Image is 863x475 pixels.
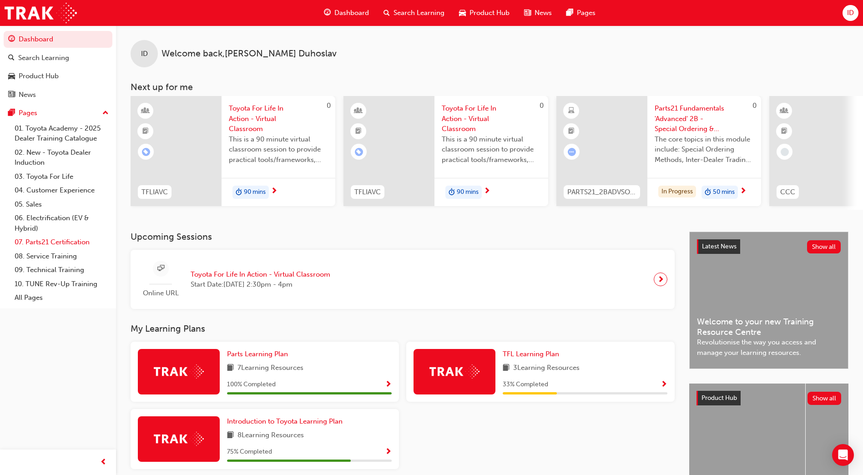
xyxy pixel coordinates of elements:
span: sessionType_ONLINE_URL-icon [157,263,164,274]
span: The core topics in this module include: Special Ordering Methods, Inter-Dealer Trading and Introd... [655,134,754,165]
a: 05. Sales [11,197,112,212]
span: guage-icon [8,35,15,44]
a: 02. New - Toyota Dealer Induction [11,146,112,170]
div: Open Intercom Messenger [832,444,854,466]
span: Revolutionise the way you access and manage your learning resources. [697,337,841,358]
button: Show all [807,392,842,405]
span: 90 mins [244,187,266,197]
span: learningRecordVerb_NONE-icon [781,148,789,156]
span: Toyota For Life In Action - Virtual Classroom [442,103,541,134]
span: Product Hub [469,8,510,18]
h3: Upcoming Sessions [131,232,675,242]
span: booktick-icon [568,126,575,137]
a: news-iconNews [517,4,559,22]
span: PARTS21_2BADVSO_0522_EL [567,187,636,197]
a: 06. Electrification (EV & Hybrid) [11,211,112,235]
span: news-icon [8,91,15,99]
span: duration-icon [705,187,711,198]
a: Online URLToyota For Life In Action - Virtual ClassroomStart Date:[DATE] 2:30pm - 4pm [138,257,667,302]
span: Parts21 Fundamentals 'Advanced' 2B - Special Ordering & Heijunka [655,103,754,134]
span: Start Date: [DATE] 2:30pm - 4pm [191,279,330,290]
a: Latest NewsShow all [697,239,841,254]
span: learningRecordVerb_ATTEMPT-icon [568,148,576,156]
span: ID [847,8,854,18]
span: duration-icon [449,187,455,198]
span: 100 % Completed [227,379,276,390]
span: booktick-icon [781,126,787,137]
span: 33 % Completed [503,379,548,390]
button: Show Progress [661,379,667,390]
span: TFLIAVC [141,187,168,197]
span: Toyota For Life In Action - Virtual Classroom [191,269,330,280]
div: Pages [19,108,37,118]
a: 08. Service Training [11,249,112,263]
span: 75 % Completed [227,447,272,457]
span: booktick-icon [355,126,362,137]
span: Online URL [138,288,183,298]
img: Trak [5,3,77,23]
span: 0 [540,101,544,110]
a: News [4,86,112,103]
span: Show Progress [385,448,392,456]
span: car-icon [459,7,466,19]
a: Search Learning [4,50,112,66]
span: TFLIAVC [354,187,381,197]
span: news-icon [524,7,531,19]
a: TFL Learning Plan [503,349,563,359]
a: Latest NewsShow allWelcome to your new Training Resource CentreRevolutionise the way you access a... [689,232,848,369]
span: booktick-icon [142,126,149,137]
span: Show Progress [661,381,667,389]
span: learningRecordVerb_ENROLL-icon [142,148,150,156]
div: In Progress [658,186,696,198]
span: Parts Learning Plan [227,350,288,358]
span: 8 Learning Resources [237,430,304,441]
span: 90 mins [457,187,479,197]
span: Latest News [702,243,737,250]
a: 0TFLIAVCToyota For Life In Action - Virtual ClassroomThis is a 90 minute virtual classroom sessio... [131,96,335,206]
span: TFL Learning Plan [503,350,559,358]
span: News [535,8,552,18]
span: search-icon [384,7,390,19]
a: All Pages [11,291,112,305]
span: CCC [780,187,795,197]
span: search-icon [8,54,15,62]
a: 10. TUNE Rev-Up Training [11,277,112,291]
span: Search Learning [394,8,444,18]
span: learningResourceType_INSTRUCTOR_LED-icon [355,105,362,117]
span: 50 mins [713,187,735,197]
a: search-iconSearch Learning [376,4,452,22]
h3: My Learning Plans [131,323,675,334]
div: News [19,90,36,100]
h3: Next up for me [116,82,863,92]
span: 3 Learning Resources [513,363,580,374]
span: learningResourceType_INSTRUCTOR_LED-icon [781,105,787,117]
span: car-icon [8,72,15,81]
span: book-icon [227,363,234,374]
button: DashboardSearch LearningProduct HubNews [4,29,112,105]
span: Welcome back , [PERSON_NAME] Duhoslav [161,49,337,59]
a: Parts Learning Plan [227,349,292,359]
a: guage-iconDashboard [317,4,376,22]
button: Show Progress [385,446,392,458]
a: 04. Customer Experience [11,183,112,197]
a: 03. Toyota For Life [11,170,112,184]
span: duration-icon [236,187,242,198]
img: Trak [154,432,204,446]
span: up-icon [102,107,109,119]
span: This is a 90 minute virtual classroom session to provide practical tools/frameworks, behaviours a... [442,134,541,165]
a: car-iconProduct Hub [452,4,517,22]
span: guage-icon [324,7,331,19]
span: Product Hub [702,394,737,402]
span: pages-icon [8,109,15,117]
span: next-icon [657,273,664,286]
button: Show all [807,240,841,253]
span: Introduction to Toyota Learning Plan [227,417,343,425]
span: book-icon [503,363,510,374]
a: 09. Technical Training [11,263,112,277]
span: book-icon [227,430,234,441]
span: next-icon [271,187,278,196]
span: 0 [752,101,757,110]
a: Product Hub [4,68,112,85]
span: next-icon [484,187,490,196]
